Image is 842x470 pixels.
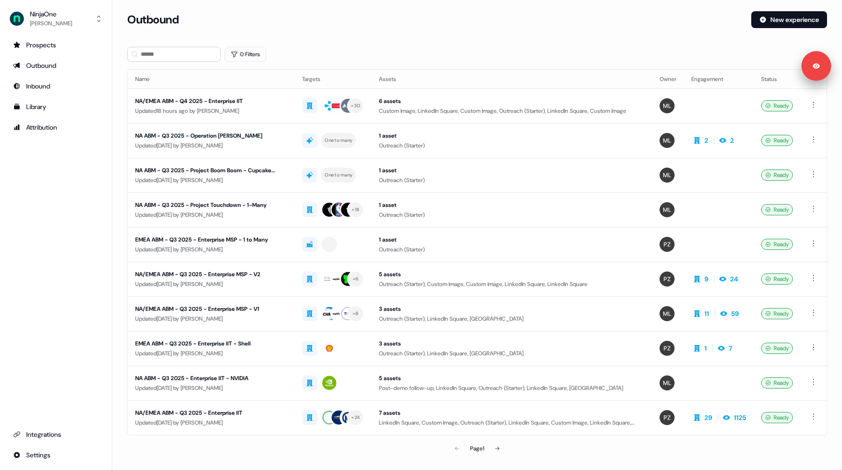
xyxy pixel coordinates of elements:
div: 7 [729,344,732,353]
div: NA/EMEA ABM - Q3 2025 - Enterprise IIT [135,408,287,418]
a: Go to integrations [7,448,104,463]
div: EMEA ABM - Q3 2025 - Enterprise MSP - 1 to Many [135,235,287,244]
th: Name [128,70,295,88]
div: Updated 18 hours ago by [PERSON_NAME] [135,106,287,116]
div: Page 1 [470,444,484,453]
h3: Outbound [127,13,179,27]
div: One to many [325,136,352,145]
th: Targets [295,70,371,88]
div: Outreach (Starter), Custom Image, Custom Image, LinkedIn Square, LinkedIn Square [379,279,645,289]
img: Megan [660,375,675,390]
div: EMEA ABM - Q3 2025 - Enterprise IIT - Shell [135,339,287,348]
div: Ready [761,204,793,215]
div: 9 [704,274,708,284]
div: Post-demo follow-up, LinkedIn Square, Outreach (Starter), LinkedIn Square, [GEOGRAPHIC_DATA] [379,383,645,393]
div: 1 asset [379,166,645,175]
div: 7 assets [379,408,645,418]
div: Outreach (Starter), LinkedIn Square, [GEOGRAPHIC_DATA] [379,314,645,323]
div: Outreach (Starter) [379,141,645,150]
div: Settings [13,450,99,460]
div: Prospects [13,40,99,50]
div: Ready [761,169,793,181]
div: 6 assets [379,96,645,106]
div: 1125 [734,413,746,422]
div: Outreach (Starter) [379,176,645,185]
div: Updated [DATE] by [PERSON_NAME] [135,349,287,358]
div: Outreach (Starter) [379,210,645,220]
div: Inbound [13,81,99,91]
div: + 8 [353,309,359,318]
div: NinjaOne [30,9,72,19]
div: 5 assets [379,374,645,383]
div: NA ABM - Q3 2025 - Project Touchdown - 1-Many [135,200,287,210]
div: Updated [DATE] by [PERSON_NAME] [135,245,287,254]
div: Ready [761,273,793,285]
div: 1 asset [379,200,645,210]
div: Ready [761,343,793,354]
div: Attribution [13,123,99,132]
div: Outreach (Starter) [379,245,645,254]
img: Petra [660,272,675,286]
div: Ready [761,239,793,250]
button: New experience [751,11,827,28]
div: 29 [704,413,712,422]
div: + 6 [353,275,359,283]
div: 1 [704,344,707,353]
div: Updated [DATE] by [PERSON_NAME] [135,418,287,427]
div: Ready [761,412,793,423]
div: 59 [731,309,739,318]
div: Updated [DATE] by [PERSON_NAME] [135,314,287,323]
div: NA/EMEA ABM - Q3 2025 - Enterprise MSP - V1 [135,304,287,314]
a: Go to outbound experience [7,58,104,73]
a: Go to Inbound [7,79,104,94]
th: Assets [371,70,652,88]
img: Megan [660,133,675,148]
div: Library [13,102,99,111]
div: 2 [704,136,708,145]
div: Ready [761,308,793,319]
img: Megan [660,202,675,217]
div: NA/EMEA ABM - Q4 2025 - Enterprise IIT [135,96,287,106]
div: 5 assets [379,270,645,279]
div: Custom Image, LinkedIn Square, Custom Image, Outreach (Starter), LinkedIn Square, Custom Image [379,106,645,116]
th: Status [754,70,800,88]
div: + 30 [351,102,360,110]
a: Go to attribution [7,120,104,135]
div: Outbound [13,61,99,70]
img: Petra [660,410,675,425]
div: Integrations [13,430,99,439]
div: NA/EMEA ABM - Q3 2025 - Enterprise MSP - V2 [135,270,287,279]
div: Updated [DATE] by [PERSON_NAME] [135,383,287,393]
div: Updated [DATE] by [PERSON_NAME] [135,210,287,220]
img: Petra [660,341,675,356]
div: 3 assets [379,304,645,314]
div: 11 [704,309,709,318]
div: [PERSON_NAME] [30,19,72,28]
a: Go to templates [7,99,104,114]
img: Megan [660,168,675,183]
th: Engagement [684,70,754,88]
div: Outreach (Starter), LinkedIn Square, [GEOGRAPHIC_DATA] [379,349,645,358]
div: 24 [730,274,738,284]
div: 1 asset [379,131,645,140]
div: + 24 [351,413,360,422]
div: NA ABM - Q3 2025 - Operation [PERSON_NAME] [135,131,287,140]
div: NA ABM - Q3 2025 - Enterprise IIT - NVIDIA [135,374,287,383]
div: Ready [761,377,793,389]
button: 0 Filters [225,47,266,62]
div: Ready [761,100,793,111]
div: Updated [DATE] by [PERSON_NAME] [135,141,287,150]
div: One to many [325,171,352,179]
div: 2 [730,136,734,145]
img: Petra [660,237,675,252]
div: LinkedIn Square, Custom Image, Outreach (Starter), LinkedIn Square, Custom Image, LinkedIn Square... [379,418,645,427]
div: NA ABM - Q3 2025 - Project Boom Boom - Cupcake Follow-Up [135,166,287,175]
div: Updated [DATE] by [PERSON_NAME] [135,279,287,289]
div: 1 asset [379,235,645,244]
div: 3 assets [379,339,645,348]
img: Megan [660,306,675,321]
div: Updated [DATE] by [PERSON_NAME] [135,176,287,185]
a: Go to prospects [7,37,104,52]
